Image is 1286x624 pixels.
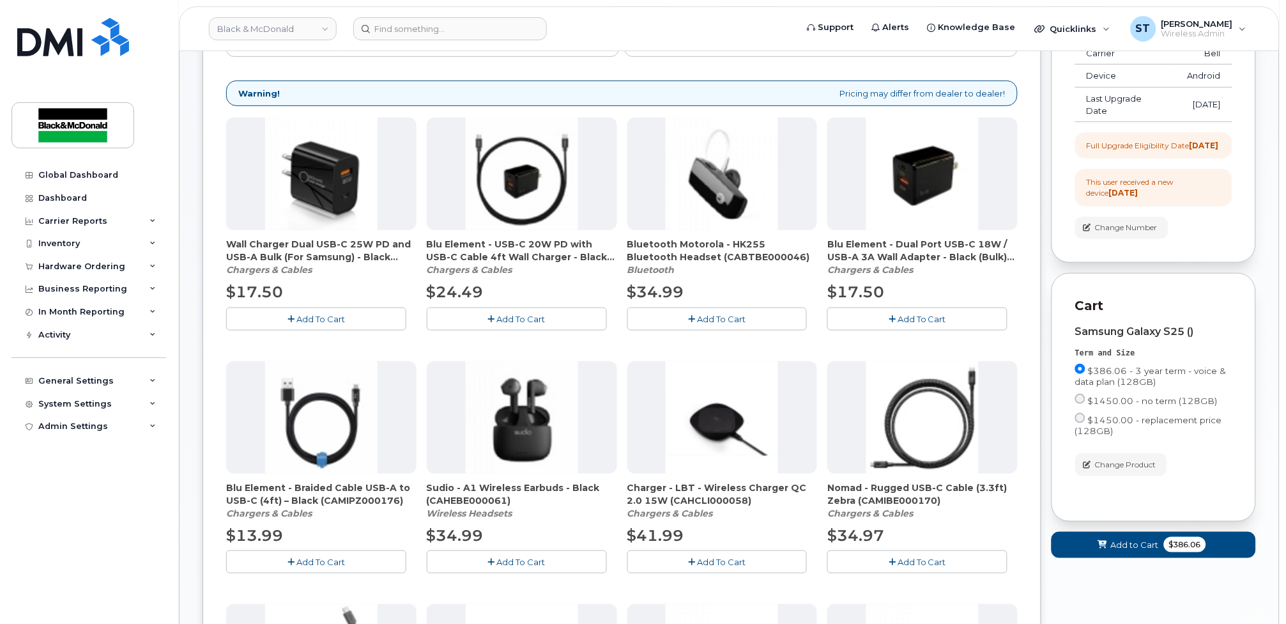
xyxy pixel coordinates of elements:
[1122,16,1255,42] div: Sogand Tavakoli
[209,17,337,40] a: Black & McDonald
[827,550,1007,573] button: Add To Cart
[1075,364,1085,374] input: $386.06 - 3 year term - voice & data plan (128GB)
[427,238,617,276] div: Blu Element - USB-C 20W PD with USB-C Cable 4ft Wall Charger - Black (CAHCPZ000096)
[226,481,417,507] span: Blu Element - Braided Cable USB-A to USB-C (4ft) – Black (CAMIPZ000176)
[883,21,910,34] span: Alerts
[427,508,512,519] em: Wireless Headsets
[226,526,283,545] span: $13.99
[427,481,617,520] div: Sudio - A1 Wireless Earbuds - Black (CAHEBE000061)
[226,481,417,520] div: Blu Element - Braided Cable USB-A to USB-C (4ft) – Black (CAMIPZ000176)
[265,118,378,230] img: accessory36907.JPG
[1075,42,1176,65] td: Carrier
[1075,348,1232,359] div: Term and Size
[697,314,746,324] span: Add To Cart
[1075,326,1232,338] div: Samsung Galaxy S25 ()
[1088,396,1218,406] span: $1450.00 - no term (128GB)
[938,21,1016,34] span: Knowledge Base
[497,557,546,567] span: Add To Cart
[627,238,818,276] div: Bluetooth Motorola - HK255 Bluetooth Headset (CABTBE000046)
[1026,16,1119,42] div: Quicklinks
[226,508,312,519] em: Chargers & Cables
[226,283,283,301] span: $17.50
[1095,222,1158,233] span: Change Number
[1161,19,1233,29] span: [PERSON_NAME]
[427,264,512,276] em: Chargers & Cables
[827,238,1018,263] span: Blu Element - Dual Port USB-C 18W / USB-A 3A Wall Adapter - Black (Bulk) (CAHCPZ000077)
[1164,537,1206,552] span: $386.06
[1075,415,1222,436] span: $1450.00 - replacement price (128GB)
[226,264,312,276] em: Chargers & Cables
[1176,42,1232,65] td: Bell
[827,308,1007,330] button: Add To Cart
[898,314,946,324] span: Add To Cart
[427,481,617,507] span: Sudio - A1 Wireless Earbuds - Black (CAHEBE000061)
[353,17,547,40] input: Find something...
[1075,394,1085,404] input: $1450.00 - no term (128GB)
[697,557,746,567] span: Add To Cart
[226,81,1018,107] div: Pricing may differ from dealer to dealer!
[226,550,406,573] button: Add To Cart
[427,238,617,263] span: Blu Element - USB-C 20W PD with USB-C Cable 4ft Wall Charger - Black (CAHCPZ000096)
[827,283,884,301] span: $17.50
[1087,140,1219,151] div: Full Upgrade Eligibility Date
[799,15,863,40] a: Support
[1075,453,1167,476] button: Change Product
[627,308,808,330] button: Add To Cart
[1176,65,1232,88] td: Android
[866,361,979,474] img: accessory36548.JPG
[1161,29,1233,39] span: Wireless Admin
[427,550,607,573] button: Add To Cart
[627,550,808,573] button: Add To Cart
[666,361,778,474] img: accessory36405.JPG
[827,238,1018,276] div: Blu Element - Dual Port USB-C 18W / USB-A 3A Wall Adapter - Black (Bulk) (CAHCPZ000077)
[827,481,1018,520] div: Nomad - Rugged USB-C Cable (3.3ft) Zebra (CAMIBE000170)
[497,314,546,324] span: Add To Cart
[466,361,578,474] img: accessory36654.JPG
[827,481,1018,507] span: Nomad - Rugged USB-C Cable (3.3ft) Zebra (CAMIBE000170)
[666,118,778,230] img: accessory36212.JPG
[627,481,818,507] span: Charger - LBT - Wireless Charger QC 2.0 15W (CAHCLI000058)
[1095,459,1156,471] span: Change Product
[1087,176,1221,198] div: This user received a new device
[627,264,675,276] em: Bluetooth
[1075,65,1176,88] td: Device
[627,526,684,545] span: $41.99
[427,526,484,545] span: $34.99
[427,283,484,301] span: $24.49
[627,508,713,519] em: Chargers & Cables
[226,308,406,330] button: Add To Cart
[863,15,919,40] a: Alerts
[427,308,607,330] button: Add To Cart
[627,481,818,520] div: Charger - LBT - Wireless Charger QC 2.0 15W (CAHCLI000058)
[1176,88,1232,122] td: [DATE]
[296,557,345,567] span: Add To Cart
[1075,297,1232,315] p: Cart
[238,88,280,100] strong: Warning!
[1111,539,1159,551] span: Add to Cart
[1075,217,1168,239] button: Change Number
[226,238,417,263] span: Wall Charger Dual USB-C 25W PD and USB-A Bulk (For Samsung) - Black (CAHCBE000093)
[296,314,345,324] span: Add To Cart
[627,238,818,263] span: Bluetooth Motorola - HK255 Bluetooth Headset (CABTBE000046)
[265,361,378,474] img: accessory36348.JPG
[818,21,854,34] span: Support
[1109,188,1138,198] strong: [DATE]
[827,508,913,519] em: Chargers & Cables
[627,283,684,301] span: $34.99
[466,118,578,230] img: accessory36347.JPG
[1050,24,1097,34] span: Quicklinks
[1052,532,1256,558] button: Add to Cart $386.06
[919,15,1025,40] a: Knowledge Base
[827,526,884,545] span: $34.97
[1075,413,1085,423] input: $1450.00 - replacement price (128GB)
[1075,366,1227,387] span: $386.06 - 3 year term - voice & data plan (128GB)
[1075,88,1176,122] td: Last Upgrade Date
[898,557,946,567] span: Add To Cart
[866,118,979,230] img: accessory36707.JPG
[226,238,417,276] div: Wall Charger Dual USB-C 25W PD and USB-A Bulk (For Samsung) - Black (CAHCBE000093)
[1136,21,1151,36] span: ST
[1190,141,1219,150] strong: [DATE]
[827,264,913,276] em: Chargers & Cables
